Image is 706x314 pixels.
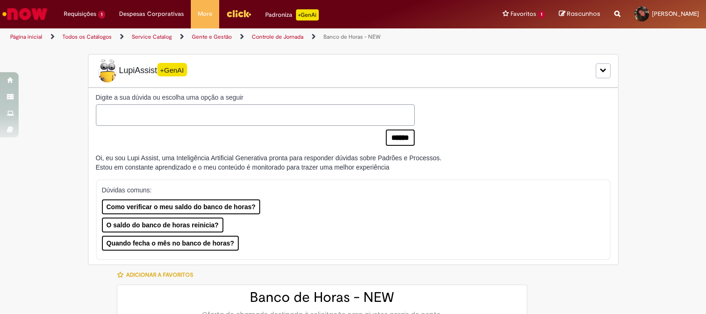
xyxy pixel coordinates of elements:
[567,9,600,18] span: Rascunhos
[198,9,212,19] span: More
[102,185,596,195] p: Dúvidas comuns:
[7,28,464,46] ul: Trilhas de página
[88,54,619,88] div: LupiLupiAssist+GenAI
[96,59,119,82] img: Lupi
[252,33,303,41] a: Controle de Jornada
[96,59,187,82] span: LupiAssist
[117,265,198,285] button: Adicionar a Favoritos
[127,290,518,305] h2: Banco de Horas - NEW
[102,199,261,214] button: Como verificar o meu saldo do banco de horas?
[511,9,536,19] span: Favoritos
[119,9,184,19] span: Despesas Corporativas
[62,33,112,41] a: Todos os Catálogos
[323,33,381,41] a: Banco de Horas - NEW
[102,236,239,251] button: Quando fecha o mês no banco de horas?
[192,33,232,41] a: Gente e Gestão
[265,9,319,20] div: Padroniza
[64,9,96,19] span: Requisições
[102,218,223,232] button: O saldo do banco de horas reinicia?
[132,33,172,41] a: Service Catalog
[98,11,105,19] span: 1
[226,7,251,20] img: click_logo_yellow_360x200.png
[559,10,600,19] a: Rascunhos
[96,153,442,172] div: Oi, eu sou Lupi Assist, uma Inteligência Artificial Generativa pronta para responder dúvidas sobr...
[10,33,42,41] a: Página inicial
[538,11,545,19] span: 1
[96,93,415,102] label: Digite a sua dúvida ou escolha uma opção a seguir
[157,63,187,76] span: +GenAI
[126,271,193,279] span: Adicionar a Favoritos
[652,10,699,18] span: [PERSON_NAME]
[296,9,319,20] p: +GenAi
[1,5,49,23] img: ServiceNow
